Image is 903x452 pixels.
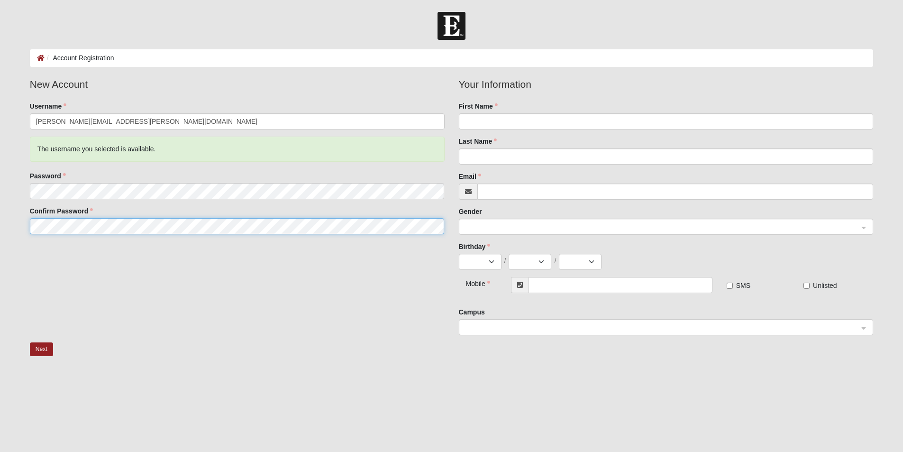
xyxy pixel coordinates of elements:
[30,171,66,181] label: Password
[30,77,445,92] legend: New Account
[504,256,506,266] span: /
[459,77,874,92] legend: Your Information
[45,53,114,63] li: Account Registration
[554,256,556,266] span: /
[30,342,53,356] button: Next
[803,283,810,289] input: Unlisted
[736,282,750,289] span: SMS
[459,137,497,146] label: Last Name
[459,242,491,251] label: Birthday
[459,101,498,111] label: First Name
[30,137,445,162] div: The username you selected is available.
[30,206,93,216] label: Confirm Password
[459,172,481,181] label: Email
[459,277,493,288] div: Mobile
[727,283,733,289] input: SMS
[459,207,482,216] label: Gender
[813,282,837,289] span: Unlisted
[459,307,485,317] label: Campus
[438,12,465,40] img: Church of Eleven22 Logo
[30,101,67,111] label: Username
